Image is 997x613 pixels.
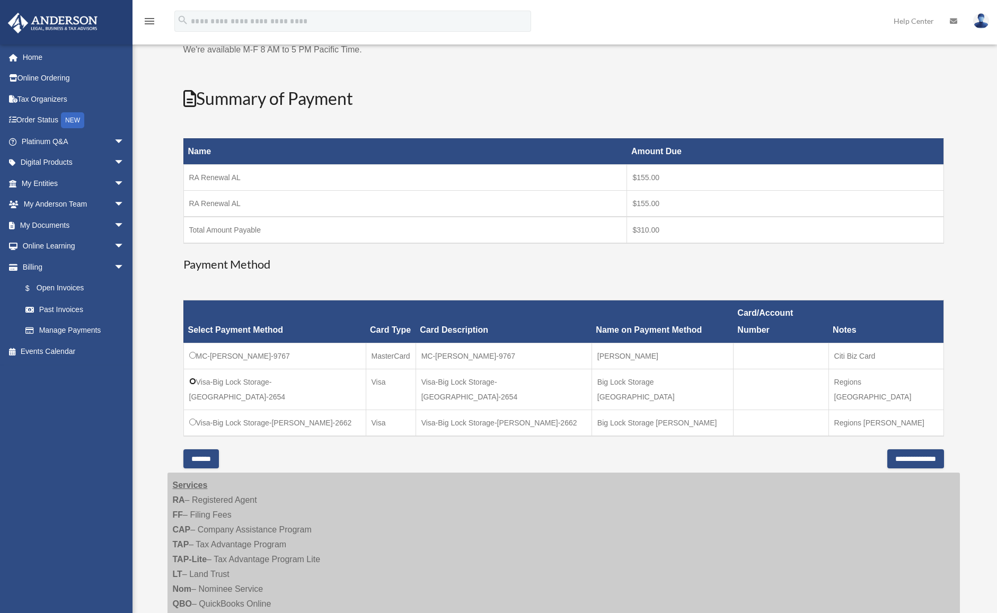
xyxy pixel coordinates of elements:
td: Total Amount Payable [183,217,627,243]
span: arrow_drop_down [114,215,135,236]
td: RA Renewal AL [183,164,627,190]
td: Big Lock Storage [PERSON_NAME] [592,410,733,437]
a: Online Ordering [7,68,140,89]
th: Card/Account Number [733,300,828,343]
a: My Anderson Teamarrow_drop_down [7,194,140,215]
td: Visa [366,410,416,437]
td: $155.00 [627,190,943,217]
td: Visa-Big Lock Storage-[PERSON_NAME]-2662 [183,410,366,437]
td: $310.00 [627,217,943,243]
td: Visa-Big Lock Storage-[GEOGRAPHIC_DATA]-2654 [416,369,592,410]
a: My Entitiesarrow_drop_down [7,173,140,194]
i: menu [143,15,156,28]
h2: Summary of Payment [183,87,944,111]
strong: TAP [173,540,189,549]
strong: LT [173,570,182,579]
span: arrow_drop_down [114,131,135,153]
img: Anderson Advisors Platinum Portal [5,13,101,33]
span: arrow_drop_down [114,173,135,194]
td: Visa [366,369,416,410]
a: Events Calendar [7,341,140,362]
th: Select Payment Method [183,300,366,343]
a: Online Learningarrow_drop_down [7,236,140,257]
strong: QBO [173,599,192,608]
td: MC-[PERSON_NAME]-9767 [416,343,592,369]
td: Visa-Big Lock Storage-[PERSON_NAME]-2662 [416,410,592,437]
td: $155.00 [627,164,943,190]
strong: CAP [173,525,191,534]
a: Digital Productsarrow_drop_down [7,152,140,173]
a: Home [7,47,140,68]
a: Past Invoices [15,299,135,320]
img: User Pic [973,13,989,29]
a: Billingarrow_drop_down [7,256,135,278]
i: search [177,14,189,26]
th: Notes [828,300,943,343]
th: Name on Payment Method [592,300,733,343]
a: Order StatusNEW [7,110,140,131]
strong: FF [173,510,183,519]
td: Citi Biz Card [828,343,943,369]
td: Regions [GEOGRAPHIC_DATA] [828,369,943,410]
a: My Documentsarrow_drop_down [7,215,140,236]
h3: Payment Method [183,256,944,273]
span: arrow_drop_down [114,256,135,278]
td: MasterCard [366,343,416,369]
td: Regions [PERSON_NAME] [828,410,943,437]
td: [PERSON_NAME] [592,343,733,369]
a: Tax Organizers [7,88,140,110]
th: Card Description [416,300,592,343]
span: arrow_drop_down [114,152,135,174]
div: NEW [61,112,84,128]
td: Big Lock Storage [GEOGRAPHIC_DATA] [592,369,733,410]
a: menu [143,19,156,28]
th: Card Type [366,300,416,343]
strong: Nom [173,584,192,593]
span: $ [31,282,37,295]
a: Platinum Q&Aarrow_drop_down [7,131,140,152]
strong: TAP-Lite [173,555,207,564]
p: We're available M-F 8 AM to 5 PM Pacific Time. [183,42,944,57]
span: arrow_drop_down [114,236,135,257]
strong: Services [173,481,208,490]
td: RA Renewal AL [183,190,627,217]
a: $Open Invoices [15,278,130,299]
strong: RA [173,495,185,504]
th: Amount Due [627,138,943,164]
span: arrow_drop_down [114,194,135,216]
th: Name [183,138,627,164]
a: Manage Payments [15,320,135,341]
td: Visa-Big Lock Storage-[GEOGRAPHIC_DATA]-2654 [183,369,366,410]
td: MC-[PERSON_NAME]-9767 [183,343,366,369]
